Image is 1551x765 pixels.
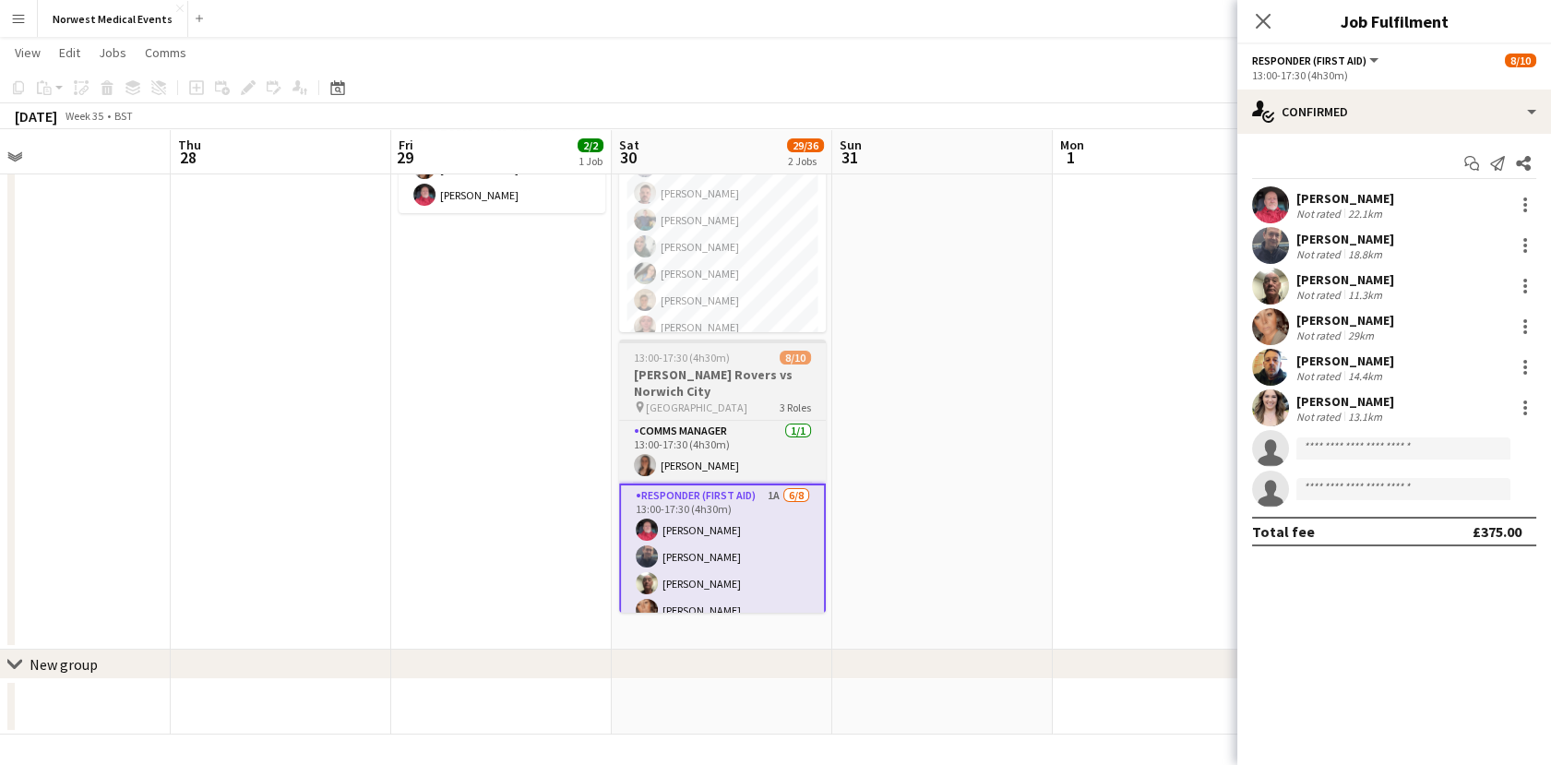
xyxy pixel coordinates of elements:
[1344,207,1386,221] div: 22.1km
[1344,247,1386,261] div: 18.8km
[175,147,201,168] span: 28
[837,147,862,168] span: 31
[7,41,48,65] a: View
[15,107,57,126] div: [DATE]
[578,138,603,152] span: 2/2
[1296,271,1394,288] div: [PERSON_NAME]
[1252,522,1315,541] div: Total fee
[399,137,413,153] span: Fri
[1252,54,1381,67] button: Responder (First Aid)
[1296,369,1344,383] div: Not rated
[619,421,826,484] app-card-role: Comms Manager1/113:00-17:30 (4h30m)[PERSON_NAME]
[1296,190,1394,207] div: [PERSON_NAME]
[1296,329,1344,342] div: Not rated
[619,366,826,400] h3: [PERSON_NAME] Rovers vs Norwich City
[178,137,201,153] span: Thu
[787,138,824,152] span: 29/36
[1296,353,1394,369] div: [PERSON_NAME]
[634,351,730,365] span: 13:00-17:30 (4h30m)
[1252,68,1536,82] div: 13:00-17:30 (4h30m)
[1296,288,1344,302] div: Not rated
[1060,137,1084,153] span: Mon
[646,400,747,414] span: [GEOGRAPHIC_DATA]
[114,109,133,123] div: BST
[1296,312,1394,329] div: [PERSON_NAME]
[61,109,107,123] span: Week 35
[1344,369,1386,383] div: 14.4km
[1237,9,1551,33] h3: Job Fulfilment
[52,41,88,65] a: Edit
[1296,393,1394,410] div: [PERSON_NAME]
[30,655,98,674] div: New group
[15,44,41,61] span: View
[59,44,80,61] span: Edit
[616,147,639,168] span: 30
[1473,522,1521,541] div: £375.00
[579,154,603,168] div: 1 Job
[99,44,126,61] span: Jobs
[91,41,134,65] a: Jobs
[788,154,823,168] div: 2 Jobs
[137,41,194,65] a: Comms
[1296,231,1394,247] div: [PERSON_NAME]
[38,1,188,37] button: Norwest Medical Events
[145,44,186,61] span: Comms
[619,484,826,737] app-card-role: Responder (First Aid)1A6/813:00-17:30 (4h30m)[PERSON_NAME][PERSON_NAME][PERSON_NAME][PERSON_NAME]
[1344,410,1386,424] div: 13.1km
[1296,410,1344,424] div: Not rated
[1057,147,1084,168] span: 1
[619,59,826,332] app-job-card: 12:30-17:30 (5h)21/26Manchester United vs Burnley FC [GEOGRAPHIC_DATA]3 Roles[PERSON_NAME][PERSON...
[1344,329,1378,342] div: 29km
[1505,54,1536,67] span: 8/10
[840,137,862,153] span: Sun
[1344,288,1386,302] div: 11.3km
[1296,247,1344,261] div: Not rated
[1237,90,1551,134] div: Confirmed
[1296,207,1344,221] div: Not rated
[619,340,826,613] app-job-card: 13:00-17:30 (4h30m)8/10[PERSON_NAME] Rovers vs Norwich City [GEOGRAPHIC_DATA]3 RolesComms Manager...
[780,351,811,365] span: 8/10
[396,147,413,168] span: 29
[780,400,811,414] span: 3 Roles
[619,137,639,153] span: Sat
[1252,54,1366,67] span: Responder (First Aid)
